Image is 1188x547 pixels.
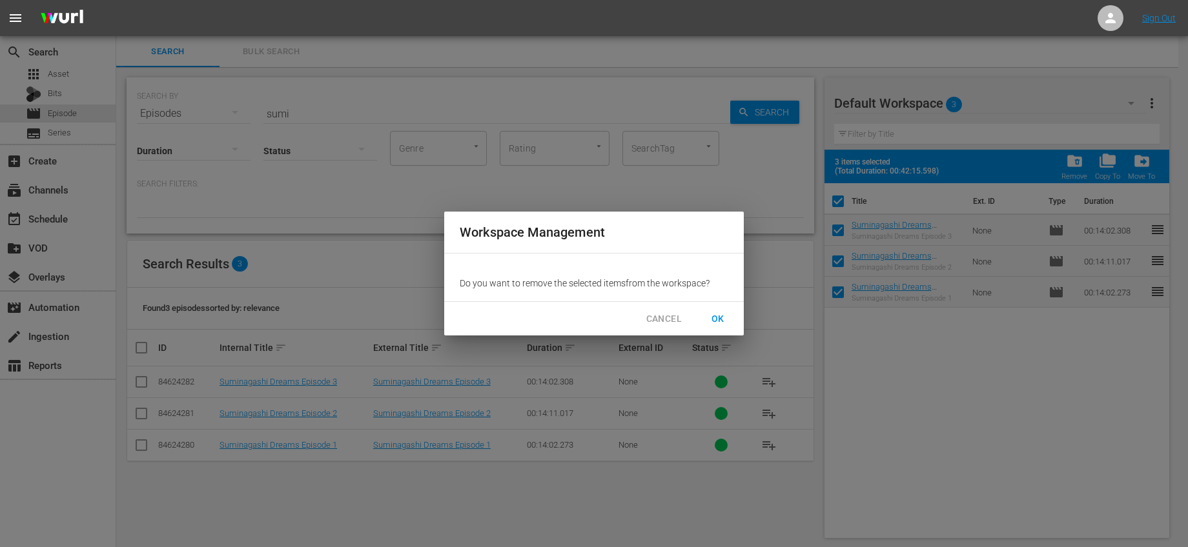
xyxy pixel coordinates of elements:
[1142,13,1176,23] a: Sign Out
[708,311,728,327] span: OK
[646,311,682,327] span: CANCEL
[697,307,739,331] button: OK
[636,307,692,331] button: CANCEL
[460,222,728,243] h2: Workspace Management
[31,3,93,34] img: ans4CAIJ8jUAAAAAAAAAAAAAAAAAAAAAAAAgQb4GAAAAAAAAAAAAAAAAAAAAAAAAJMjXAAAAAAAAAAAAAAAAAAAAAAAAgAT5G...
[8,10,23,26] span: menu
[460,277,728,290] p: Do you want to remove the selected item s from the workspace?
